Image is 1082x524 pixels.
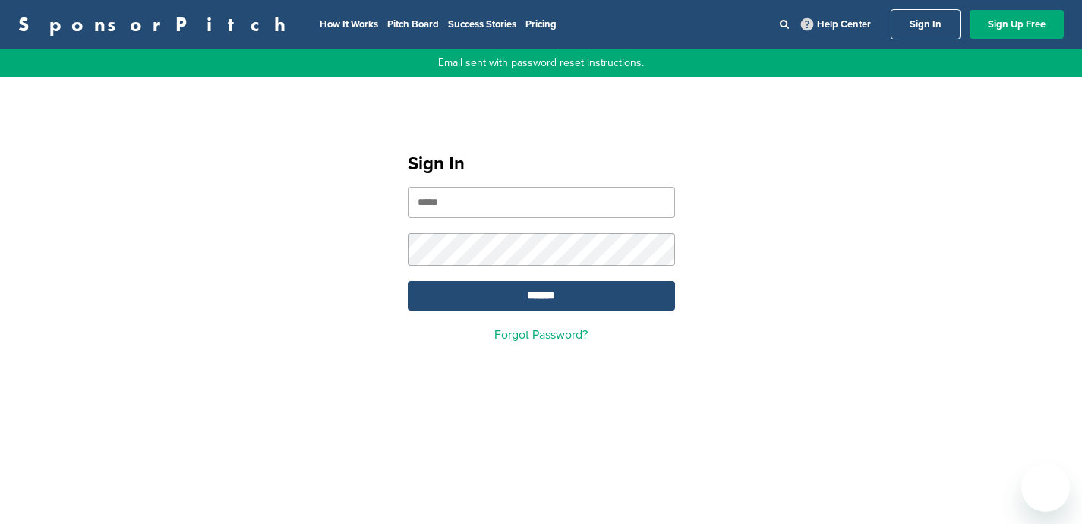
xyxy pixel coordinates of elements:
[320,18,378,30] a: How It Works
[408,150,675,178] h1: Sign In
[525,18,557,30] a: Pricing
[798,15,874,33] a: Help Center
[1021,463,1070,512] iframe: Button to launch messaging window
[448,18,516,30] a: Success Stories
[891,9,961,39] a: Sign In
[18,14,295,34] a: SponsorPitch
[494,327,588,342] a: Forgot Password?
[387,18,439,30] a: Pitch Board
[970,10,1064,39] a: Sign Up Free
